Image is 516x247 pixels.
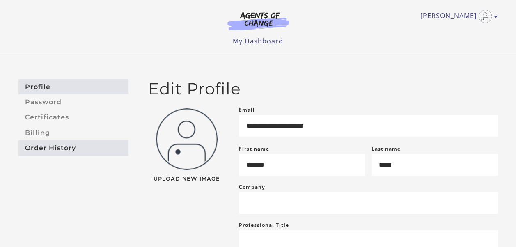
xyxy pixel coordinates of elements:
[239,145,269,152] label: First name
[148,176,226,182] span: Upload New Image
[18,125,128,140] a: Billing
[18,94,128,110] a: Password
[239,220,289,230] label: Professional Title
[233,37,283,46] a: My Dashboard
[18,110,128,125] a: Certificates
[239,182,265,192] label: Company
[148,79,498,98] h2: Edit Profile
[219,11,298,30] img: Agents of Change Logo
[239,105,255,115] label: Email
[372,145,401,152] label: Last name
[18,140,128,156] a: Order History
[18,79,128,94] a: Profile
[420,10,494,23] a: Toggle menu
